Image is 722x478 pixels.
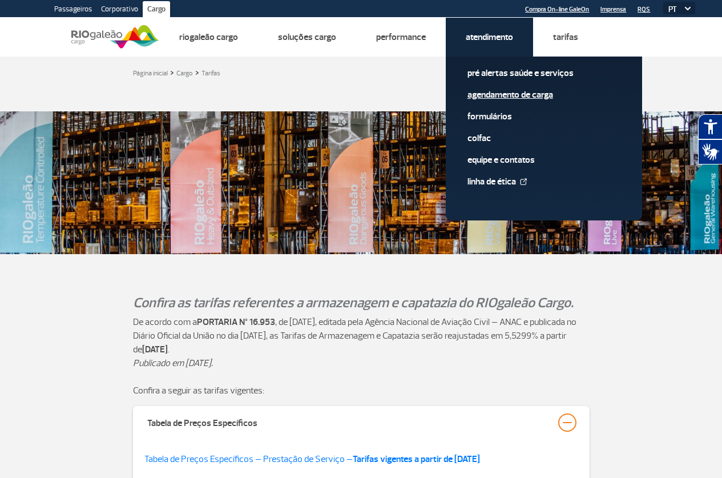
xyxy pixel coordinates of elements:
[467,110,620,123] a: Formulários
[467,132,620,144] a: Colfac
[698,114,722,164] div: Plugin de acessibilidade da Hand Talk.
[353,453,480,465] strong: Tarifas vigentes a partir de [DATE]
[197,316,275,328] strong: PORTARIA Nº 16.953
[195,66,199,79] a: >
[553,31,578,43] a: Tarifas
[525,6,589,13] a: Compra On-line GaleOn
[143,1,170,19] a: Cargo
[638,6,650,13] a: RQS
[179,31,238,43] a: Riogaleão Cargo
[142,344,168,355] strong: [DATE]
[600,6,626,13] a: Imprensa
[133,358,213,369] em: Publicado em [DATE].
[467,154,620,166] a: Equipe e Contatos
[466,31,513,43] a: Atendimento
[698,139,722,164] button: Abrir tradutor de língua de sinais.
[147,413,257,429] div: Tabela de Preços Específicos
[133,315,590,356] p: De acordo com a , de [DATE], editada pela Agência Nacional de Aviação Civil – ANAC e publicada no...
[147,413,576,432] button: Tabela de Preços Específicos
[144,453,480,465] a: Tabela de Preços Específicos – Prestação de Serviço –Tarifas vigentes a partir de [DATE]
[520,178,527,185] img: External Link Icon
[133,293,590,312] p: Confira as tarifas referentes a armazenagem e capatazia do RIOgaleão Cargo.
[278,31,336,43] a: Soluções Cargo
[133,69,168,78] a: Página inicial
[698,114,722,139] button: Abrir recursos assistivos.
[201,69,220,78] a: Tarifas
[467,89,620,101] a: Agendamento de Carga
[96,1,143,19] a: Corporativo
[170,66,174,79] a: >
[176,69,193,78] a: Cargo
[50,1,96,19] a: Passageiros
[376,31,426,43] a: Performance
[467,67,620,79] a: Pré alertas Saúde e Serviços
[133,384,590,397] p: Confira a seguir as tarifas vigentes:
[467,175,620,188] a: Linha de Ética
